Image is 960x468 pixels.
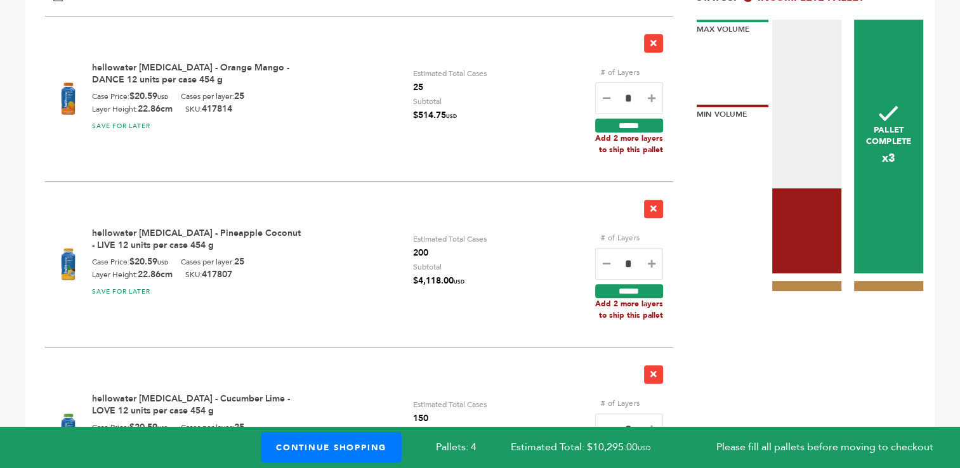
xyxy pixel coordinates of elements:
div: Max Volume [697,20,768,35]
div: Estimated Total Cases [413,67,487,94]
div: Subtotal [413,426,464,455]
b: 22.86cm [138,103,173,115]
div: Layer Height: [92,103,173,115]
span: USD [157,259,168,266]
label: # of Layers [595,231,646,245]
div: Cases per layer: [181,256,244,269]
span: USD [157,425,168,432]
div: Add 2 more layers to ship this pallet [595,298,663,321]
span: USD [157,94,168,101]
span: USD [446,113,457,120]
div: SKU: [185,103,232,115]
span: Estimated Total: $10,295.00 [511,440,685,454]
b: 417807 [202,268,232,280]
a: hellowater [MEDICAL_DATA] - Pineapple Coconut - LIVE 12 units per case 454 g [92,227,301,252]
b: 25 [234,256,244,268]
span: Please fill all pallets before moving to checkout [716,440,933,454]
span: x3 [854,150,923,166]
div: Case Price: [92,91,168,103]
div: Estimated Total Cases [413,398,487,426]
span: 25 [413,81,487,94]
label: # of Layers [595,396,646,410]
b: 25 [234,90,244,102]
div: Estimated Total Cases [413,232,487,260]
a: Continue Shopping [261,432,402,463]
a: SAVE FOR LATER [92,122,150,131]
b: 22.86cm [138,268,173,280]
span: 150 [413,412,487,426]
span: Pallets: 4 [436,440,477,454]
div: Case Price: [92,256,168,269]
a: hellowater [MEDICAL_DATA] - Orange Mango - DANCE 12 units per case 454 g [92,62,289,86]
div: Cases per layer: [181,422,244,434]
div: SKU: [185,269,232,280]
label: # of Layers [595,65,646,79]
div: Layer Height: [92,269,173,280]
span: $514.75 [413,108,457,124]
img: checkmark [879,106,898,121]
b: 417814 [202,103,232,115]
span: USD [638,444,650,453]
div: Min Volume [697,105,768,120]
a: SAVE FOR LATER [92,287,150,296]
span: 200 [413,246,487,260]
div: Subtotal [413,94,457,124]
div: Subtotal [413,260,464,289]
b: $20.59 [129,256,168,268]
div: Cases per layer: [181,91,244,103]
div: Add 2 more layers to ship this pallet [595,133,663,155]
b: $20.59 [129,421,168,433]
span: $4,118.00 [413,274,464,289]
div: Case Price: [92,422,168,434]
a: hellowater [MEDICAL_DATA] - Cucumber Lime - LOVE 12 units per case 454 g [92,393,290,417]
b: 25 [234,421,244,433]
b: $20.59 [129,90,168,102]
span: USD [454,278,464,285]
div: Pallet Complete [854,20,923,273]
